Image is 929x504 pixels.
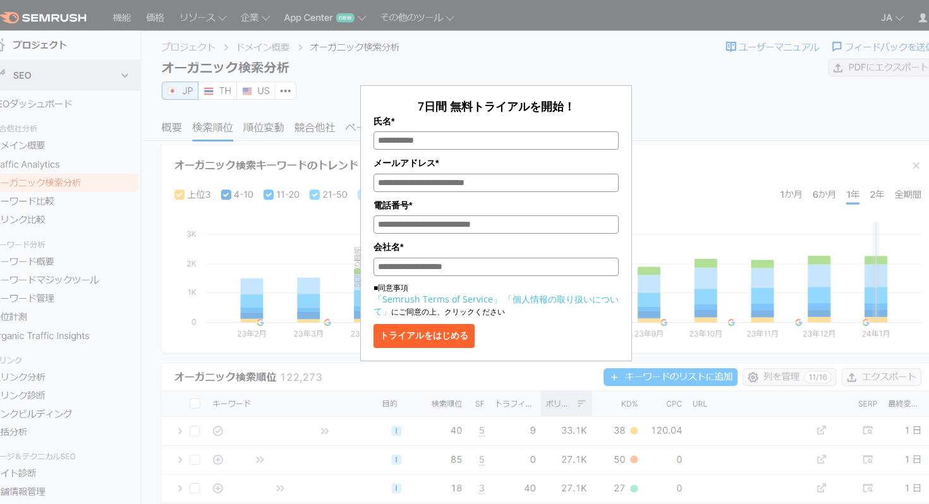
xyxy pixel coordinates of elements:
button: トライアルをはじめる [373,324,475,348]
label: 電話番号* [373,198,619,212]
p: ■同意事項 にご同意の上、クリックください [373,282,619,318]
label: メールアドレス* [373,156,619,170]
a: 「個人情報の取り扱いについて」 [373,293,619,317]
span: 7日間 無料トライアルを開始！ [418,99,575,114]
a: 「Semrush Terms of Service」 [373,293,502,305]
